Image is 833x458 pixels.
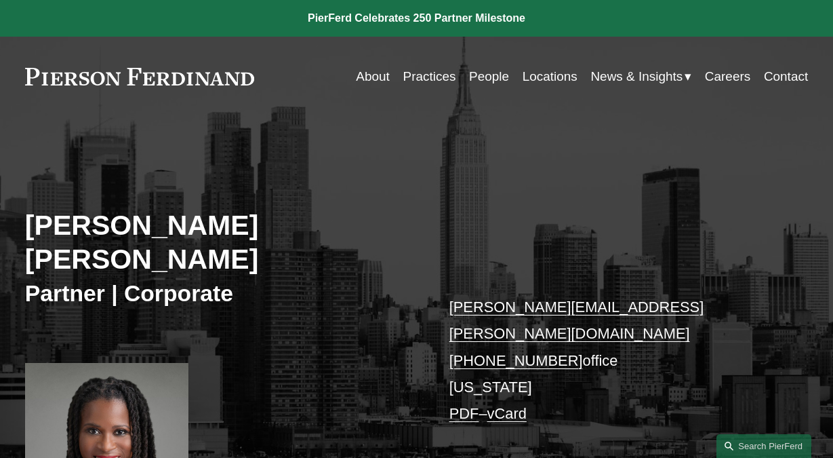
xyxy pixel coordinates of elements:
a: Practices [403,64,456,90]
a: [PHONE_NUMBER] [449,352,583,369]
a: About [356,64,390,90]
a: vCard [487,405,527,422]
a: folder dropdown [590,64,691,90]
span: News & Insights [590,65,683,88]
a: Careers [705,64,750,90]
a: Contact [764,64,808,90]
a: [PERSON_NAME][EMAIL_ADDRESS][PERSON_NAME][DOMAIN_NAME] [449,299,704,342]
h2: [PERSON_NAME] [PERSON_NAME] [25,209,417,277]
a: Search this site [716,434,811,458]
p: office [US_STATE] – [449,294,775,427]
h3: Partner | Corporate [25,280,417,308]
a: Locations [523,64,577,90]
a: People [469,64,509,90]
a: PDF [449,405,479,422]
